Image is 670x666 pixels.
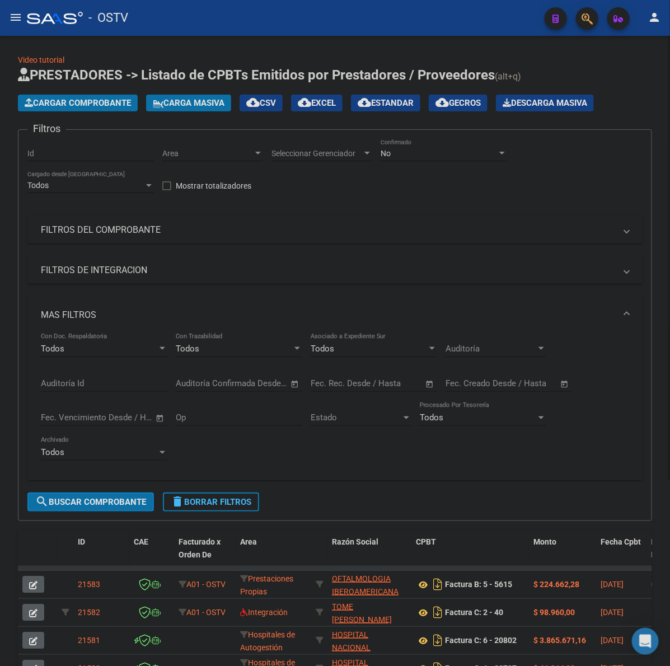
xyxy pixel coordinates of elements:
[41,412,86,423] input: Fecha inicio
[27,493,154,512] button: Buscar Comprobante
[291,95,343,111] button: EXCEL
[411,530,529,579] datatable-header-cell: CPBT
[298,96,311,109] mat-icon: cloud_download
[435,98,481,108] span: Gecros
[366,378,420,388] input: Fecha fin
[27,121,66,137] h3: Filtros
[78,580,100,589] span: 21583
[186,608,226,617] span: A01 - OSTV
[332,602,392,624] span: TOME [PERSON_NAME]
[495,71,521,82] span: (alt+q)
[424,378,437,391] button: Open calendar
[27,333,643,480] div: MAS FILTROS
[496,95,594,111] app-download-masive: Descarga masiva de comprobantes (adjuntos)
[171,495,184,508] mat-icon: delete
[351,95,420,111] button: Estandar
[27,217,643,243] mat-expansion-panel-header: FILTROS DEL COMPROBANTE
[240,537,257,546] span: Area
[73,530,129,579] datatable-header-cell: ID
[332,537,378,546] span: Razón Social
[596,530,646,579] datatable-header-cell: Fecha Cpbt
[25,98,131,108] span: Cargar Comprobante
[601,636,624,645] span: [DATE]
[648,11,661,24] mat-icon: person
[176,179,251,193] span: Mostrar totalizadores
[78,636,100,645] span: 21581
[35,495,49,508] mat-icon: search
[78,608,100,617] span: 21582
[332,573,407,596] div: 30709548286
[41,344,64,354] span: Todos
[153,98,224,108] span: Carga Masiva
[420,412,443,423] span: Todos
[129,530,174,579] datatable-header-cell: CAE
[533,636,586,645] strong: $ 3.865.671,16
[533,608,575,617] strong: $ 98.960,00
[162,149,253,158] span: Area
[298,98,336,108] span: EXCEL
[332,629,407,652] div: 30635976809
[601,580,624,589] span: [DATE]
[651,580,655,589] span: 0
[559,378,571,391] button: Open calendar
[332,601,407,624] div: 20397174434
[171,497,251,507] span: Borrar Filtros
[430,603,445,621] i: Descargar documento
[236,530,311,579] datatable-header-cell: Area
[163,493,259,512] button: Borrar Filtros
[358,98,414,108] span: Estandar
[651,608,655,617] span: 1
[41,309,616,321] mat-panel-title: MAS FILTROS
[533,580,579,589] strong: $ 224.662,28
[96,412,151,423] input: Fecha fin
[311,378,356,388] input: Fecha inicio
[240,630,295,652] span: Hospitales de Autogestión
[41,224,616,236] mat-panel-title: FILTROS DEL COMPROBANTE
[503,98,587,108] span: Descarga Masiva
[9,11,22,24] mat-icon: menu
[41,447,64,457] span: Todos
[430,631,445,649] i: Descargar documento
[358,96,371,109] mat-icon: cloud_download
[332,574,399,609] span: OFTALMOLOGIA IBEROAMERICANA S.A.
[311,412,401,423] span: Estado
[231,378,285,388] input: Fecha fin
[27,257,643,284] mat-expansion-panel-header: FILTROS DE INTEGRACION
[146,95,231,111] button: Carga Masiva
[134,537,148,546] span: CAE
[601,537,641,546] span: Fecha Cpbt
[176,344,199,354] span: Todos
[18,95,138,111] button: Cargar Comprobante
[381,149,391,158] span: No
[88,6,128,30] span: - OSTV
[446,378,491,388] input: Fecha inicio
[78,537,85,546] span: ID
[271,149,362,158] span: Seleccionar Gerenciador
[289,378,302,391] button: Open calendar
[446,344,536,354] span: Auditoría
[496,95,594,111] button: Descarga Masiva
[435,96,449,109] mat-icon: cloud_download
[154,412,167,425] button: Open calendar
[18,55,64,64] a: Video tutorial
[445,580,512,589] strong: Factura B: 5 - 5615
[240,574,293,596] span: Prestaciones Propias
[533,537,556,546] span: Monto
[430,575,445,593] i: Descargar documento
[445,608,503,617] strong: Factura C: 2 - 40
[327,530,411,579] datatable-header-cell: Razón Social
[246,98,276,108] span: CSV
[186,580,226,589] span: A01 - OSTV
[27,181,49,190] span: Todos
[179,537,221,559] span: Facturado x Orden De
[174,530,236,579] datatable-header-cell: Facturado x Orden De
[35,497,146,507] span: Buscar Comprobante
[445,636,517,645] strong: Factura C: 6 - 20802
[311,344,334,354] span: Todos
[416,537,436,546] span: CPBT
[18,67,495,83] span: PRESTADORES -> Listado de CPBTs Emitidos por Prestadores / Proveedores
[246,96,260,109] mat-icon: cloud_download
[240,95,283,111] button: CSV
[601,608,624,617] span: [DATE]
[501,378,555,388] input: Fecha fin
